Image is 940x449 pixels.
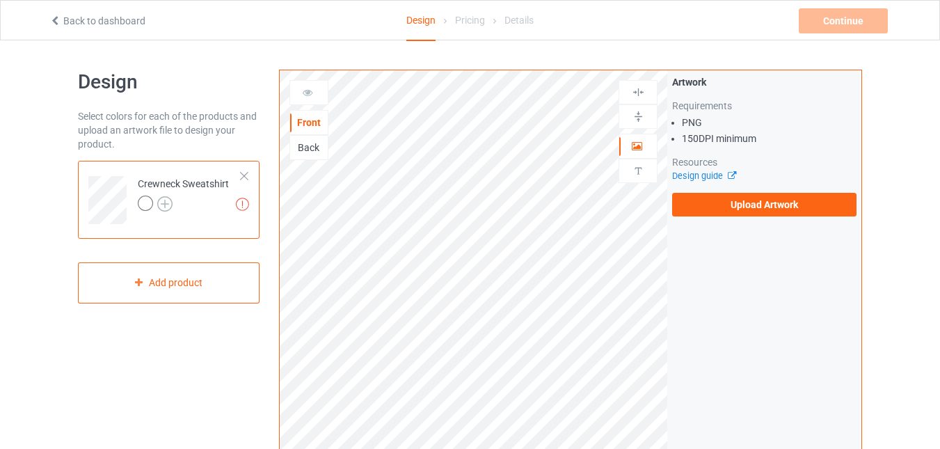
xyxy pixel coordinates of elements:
div: Back [290,141,328,155]
div: Crewneck Sweatshirt [138,177,229,210]
div: Select colors for each of the products and upload an artwork file to design your product. [78,109,260,151]
div: Artwork [672,75,857,89]
li: PNG [682,116,857,129]
a: Design guide [672,171,735,181]
label: Upload Artwork [672,193,857,216]
div: Resources [672,155,857,169]
img: svg%3E%0A [632,110,645,123]
div: Pricing [455,1,485,40]
div: Requirements [672,99,857,113]
div: Details [504,1,534,40]
div: Design [406,1,436,41]
div: Front [290,116,328,129]
img: svg%3E%0A [632,86,645,99]
img: svg%3E%0A [632,164,645,178]
a: Back to dashboard [49,15,145,26]
h1: Design [78,70,260,95]
div: Add product [78,262,260,304]
img: svg+xml;base64,PD94bWwgdmVyc2lvbj0iMS4wIiBlbmNvZGluZz0iVVRGLTgiPz4KPHN2ZyB3aWR0aD0iMjJweCIgaGVpZ2... [157,196,173,212]
img: exclamation icon [236,198,249,211]
li: 150 DPI minimum [682,132,857,145]
div: Crewneck Sweatshirt [78,161,260,239]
